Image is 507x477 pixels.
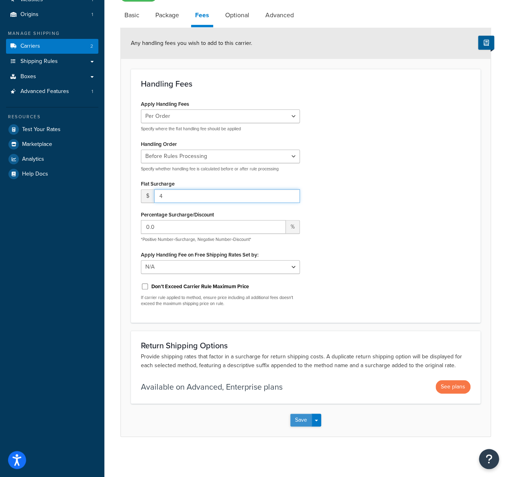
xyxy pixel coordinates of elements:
[92,11,93,18] span: 1
[6,137,98,152] a: Marketplace
[141,166,300,172] p: Specify whether handling fee is calculated before or after rule processing
[90,43,93,50] span: 2
[141,126,300,132] p: Specify where the flat handling fee should be applied
[151,283,249,290] label: Don't Exceed Carrier Rule Maximum Price
[141,295,300,307] p: If carrier rule applied to method, ensure price including all additional fees doesn't exceed the ...
[141,101,189,107] label: Apply Handling Fees
[6,54,98,69] a: Shipping Rules
[290,414,312,426] button: Save
[20,73,36,80] span: Boxes
[141,252,259,258] label: Apply Handling Fee on Free Shipping Rates Set by:
[6,113,98,120] div: Resources
[6,39,98,54] a: Carriers2
[22,126,61,133] span: Test Your Rates
[436,380,470,394] button: See plans
[22,156,44,163] span: Analytics
[20,58,58,65] span: Shipping Rules
[6,30,98,37] div: Manage Shipping
[141,181,175,187] label: Flat Surcharge
[141,212,214,218] label: Percentage Surcharge/Discount
[141,79,470,88] h3: Handling Fees
[6,69,98,84] a: Boxes
[141,141,177,147] label: Handling Order
[261,6,298,25] a: Advanced
[6,7,98,22] li: Origins
[141,341,470,350] h3: Return Shipping Options
[20,11,39,18] span: Origins
[20,88,69,95] span: Advanced Features
[478,36,494,50] button: Show Help Docs
[286,220,300,234] span: %
[6,122,98,137] a: Test Your Rates
[6,84,98,99] li: Advanced Features
[20,43,40,50] span: Carriers
[141,236,300,243] p: *Positive Number=Surcharge, Negative Number=Discount*
[141,381,283,392] p: Available on Advanced, Enterprise plans
[22,141,52,148] span: Marketplace
[120,6,143,25] a: Basic
[221,6,253,25] a: Optional
[479,449,499,469] button: Open Resource Center
[141,352,470,370] p: Provide shipping rates that factor in a surcharge for return shipping costs. A duplicate return s...
[6,167,98,181] a: Help Docs
[22,171,48,178] span: Help Docs
[6,39,98,54] li: Carriers
[141,189,154,203] span: $
[92,88,93,95] span: 1
[151,6,183,25] a: Package
[6,7,98,22] a: Origins1
[131,39,252,47] span: Any handling fees you wish to add to this carrier.
[6,84,98,99] a: Advanced Features1
[191,6,213,27] a: Fees
[6,152,98,166] a: Analytics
